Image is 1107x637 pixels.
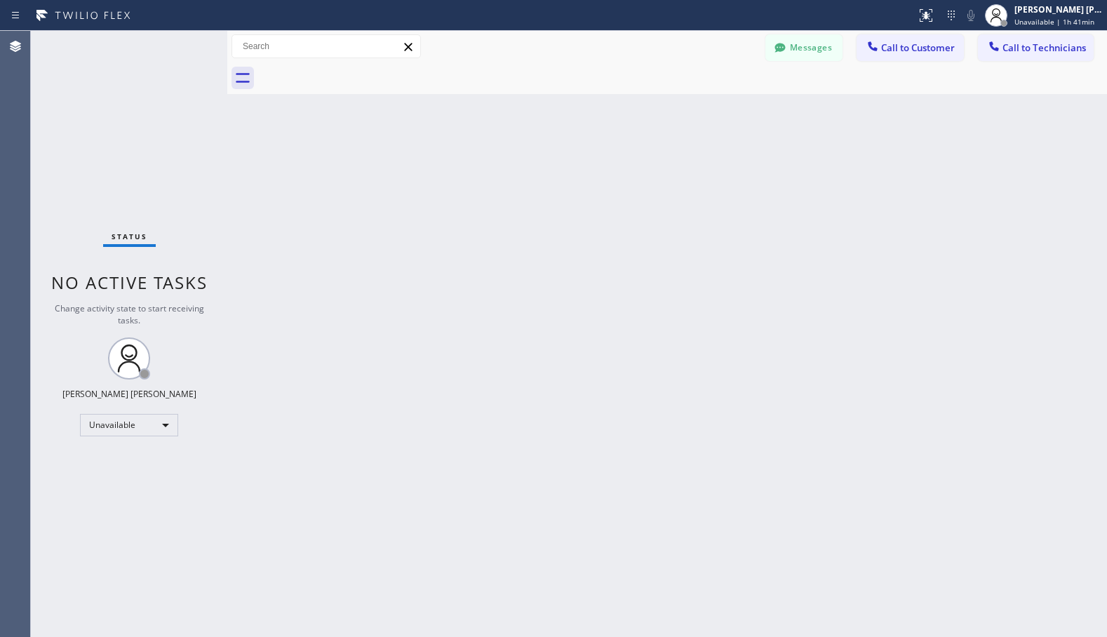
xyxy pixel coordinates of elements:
span: No active tasks [51,271,208,294]
div: [PERSON_NAME] [PERSON_NAME] [1014,4,1103,15]
span: Unavailable | 1h 41min [1014,17,1094,27]
input: Search [232,35,420,58]
div: [PERSON_NAME] [PERSON_NAME] [62,388,196,400]
div: Unavailable [80,414,178,436]
button: Mute [961,6,981,25]
span: Change activity state to start receiving tasks. [55,302,204,326]
button: Call to Customer [857,34,964,61]
span: Call to Technicians [1002,41,1086,54]
span: Call to Customer [881,41,955,54]
button: Call to Technicians [978,34,1094,61]
button: Messages [765,34,843,61]
span: Status [112,232,147,241]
